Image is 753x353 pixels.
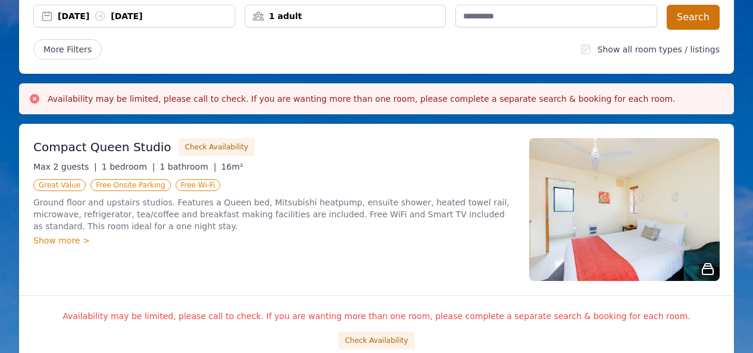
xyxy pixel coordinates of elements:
[33,162,97,171] span: Max 2 guests |
[33,39,102,60] span: More Filters
[667,5,720,30] button: Search
[245,10,446,22] div: 1 adult
[33,179,86,191] span: Great Value
[58,10,235,22] div: [DATE] [DATE]
[338,332,414,349] button: Check Availability
[90,179,170,191] span: Free Onsite Parking
[160,162,216,171] span: 1 bathroom |
[176,179,221,191] span: Free Wi-Fi
[48,93,676,105] h3: Availability may be limited, please call to check. If you are wanting more than one room, please ...
[33,139,171,155] h3: Compact Queen Studio
[33,196,515,232] p: Ground floor and upstairs studios. Features a Queen bed, Mitsubishi heatpump, ensuite shower, hea...
[33,235,515,246] div: Show more >
[102,162,155,171] span: 1 bedroom |
[179,138,255,156] button: Check Availability
[33,310,720,322] p: Availability may be limited, please call to check. If you are wanting more than one room, please ...
[598,45,720,54] label: Show all room types / listings
[221,162,243,171] span: 16m²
